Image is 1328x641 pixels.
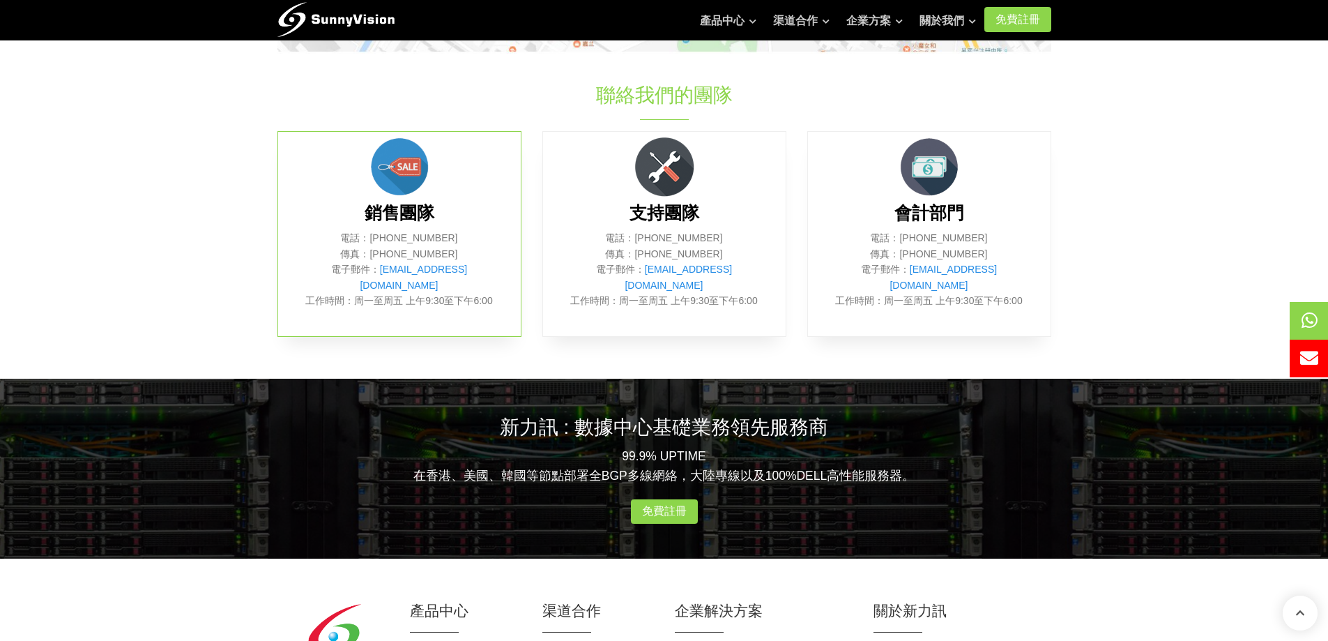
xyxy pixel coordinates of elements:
h1: 聯絡我們的團隊 [432,82,896,109]
a: 企業方案 [846,7,903,35]
p: 電話：[PHONE_NUMBER] 傳真：[PHONE_NUMBER] 電子郵件： 工作時間：周一至周五 上午9:30至下午6:00 [564,230,765,308]
a: 產品中心 [700,7,756,35]
h2: 關於新力訊 [873,601,1051,621]
a: 免費註冊 [984,7,1051,32]
h2: 企業解決方案 [675,601,853,621]
p: 電話：[PHONE_NUMBER] 傳真：[PHONE_NUMBER] 電子郵件： 工作時間：周一至周五 上午9:30至下午6:00 [299,230,500,308]
h2: 渠道合作 [542,601,654,621]
img: flat-repair-tools.png [629,132,699,202]
h2: 產品中心 [410,601,521,621]
b: 銷售團隊 [365,204,434,223]
img: sales.png [365,132,434,202]
b: 會計部門 [894,204,964,223]
a: 關於我們 [919,7,976,35]
a: [EMAIL_ADDRESS][DOMAIN_NAME] [890,264,997,290]
a: 渠道合作 [773,7,830,35]
a: 免費註冊 [631,499,698,525]
b: 支持團隊 [629,204,699,223]
img: money.png [894,132,964,202]
p: 電話：[PHONE_NUMBER] 傳真：[PHONE_NUMBER] 電子郵件： 工作時間：周一至周五 上午9:30至下午6:00 [829,230,1030,308]
a: [EMAIL_ADDRESS][DOMAIN_NAME] [360,264,467,290]
p: 99.9% UPTIME 在香港、美國、韓國等節點部署全BGP多線網絡，大陸專線以及100%DELL高性能服務器。 [277,446,1051,485]
h2: 新力訊 : 數據中心基礎業務領先服務商 [277,414,1051,441]
a: [EMAIL_ADDRESS][DOMAIN_NAME] [625,264,732,290]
